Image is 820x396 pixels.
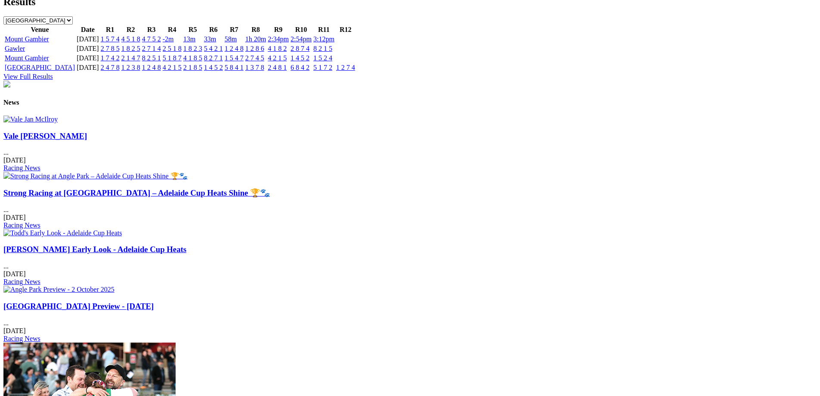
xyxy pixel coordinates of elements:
[313,25,335,34] th: R11
[291,35,312,43] a: 2:54pm
[224,25,244,34] th: R7
[313,45,332,52] a: 8 2 1 5
[3,81,10,87] img: chasers_homepage.jpg
[313,35,334,43] a: 3:12pm
[204,54,223,62] a: 8 2 7 1
[183,64,202,71] a: 2 1 8 5
[5,35,49,43] a: Mount Gambier
[163,54,182,62] a: 5 1 8 7
[121,64,140,71] a: 1 2 3 8
[313,54,332,62] a: 1 5 2 4
[245,64,264,71] a: 1 3 7 8
[336,25,356,34] th: R12
[3,172,188,180] img: Strong Racing at Angle Park – Adelaide Cup Heats Shine 🏆🐾
[121,35,140,43] a: 4 5 1 8
[121,54,140,62] a: 2 1 4 7
[5,64,75,71] a: [GEOGRAPHIC_DATA]
[3,188,270,197] a: Strong Racing at [GEOGRAPHIC_DATA] – Adelaide Cup Heats Shine 🏆🐾
[162,25,182,34] th: R4
[268,45,287,52] a: 4 1 8 2
[268,35,289,43] a: 2:34pm
[142,25,161,34] th: R3
[245,25,266,34] th: R8
[3,156,26,164] span: [DATE]
[245,35,266,43] a: 1h 20m
[3,99,817,106] h4: News
[76,25,99,34] th: Date
[76,35,99,44] td: [DATE]
[163,35,174,43] a: -2m
[3,131,817,172] div: ...
[3,229,122,237] img: Todd's Early Look - Adelaide Cup Heats
[76,44,99,53] td: [DATE]
[183,35,195,43] a: 13m
[101,35,120,43] a: 1 5 7 4
[3,302,817,343] div: ...
[225,54,244,62] a: 1 5 4 7
[291,45,309,52] a: 2 8 7 4
[3,73,53,80] a: View Full Results
[76,63,99,72] td: [DATE]
[121,25,141,34] th: R2
[3,270,26,278] span: [DATE]
[291,54,309,62] a: 1 4 5 2
[142,45,161,52] a: 2 7 1 4
[3,214,26,221] span: [DATE]
[3,335,40,342] a: Racing News
[336,64,355,71] a: 1 2 7 4
[163,45,182,52] a: 2 5 1 8
[204,35,216,43] a: 33m
[76,54,99,62] td: [DATE]
[3,302,154,311] a: [GEOGRAPHIC_DATA] Preview - [DATE]
[204,64,223,71] a: 1 4 5 2
[4,25,75,34] th: Venue
[268,54,287,62] a: 4 2 1 5
[225,45,244,52] a: 1 2 4 8
[5,45,25,52] a: Gawler
[3,327,26,334] span: [DATE]
[3,245,186,254] a: [PERSON_NAME] Early Look - Adelaide Cup Heats
[3,286,114,293] img: Angle Park Preview - 2 October 2025
[5,54,49,62] a: Mount Gambier
[142,64,161,71] a: 1 2 4 8
[291,64,309,71] a: 6 8 4 2
[101,54,120,62] a: 1 7 4 2
[183,54,202,62] a: 4 1 8 5
[142,54,161,62] a: 8 2 5 1
[267,25,289,34] th: R9
[121,45,140,52] a: 1 8 2 5
[225,64,244,71] a: 5 8 4 1
[290,25,312,34] th: R10
[183,45,202,52] a: 1 8 2 3
[3,221,40,229] a: Racing News
[3,131,87,140] a: Vale [PERSON_NAME]
[142,35,161,43] a: 4 7 5 2
[3,278,40,285] a: Racing News
[204,25,223,34] th: R6
[245,45,264,52] a: 1 2 8 6
[3,164,40,171] a: Racing News
[3,115,58,123] img: Vale Jan McIlroy
[225,35,237,43] a: 58m
[245,54,264,62] a: 2 7 4 5
[100,25,120,34] th: R1
[3,188,817,229] div: ...
[101,64,120,71] a: 2 4 7 8
[204,45,223,52] a: 5 4 2 1
[3,245,817,286] div: ...
[183,25,203,34] th: R5
[268,64,287,71] a: 2 4 8 1
[313,64,332,71] a: 5 1 7 2
[163,64,182,71] a: 4 2 1 5
[101,45,120,52] a: 2 7 8 5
